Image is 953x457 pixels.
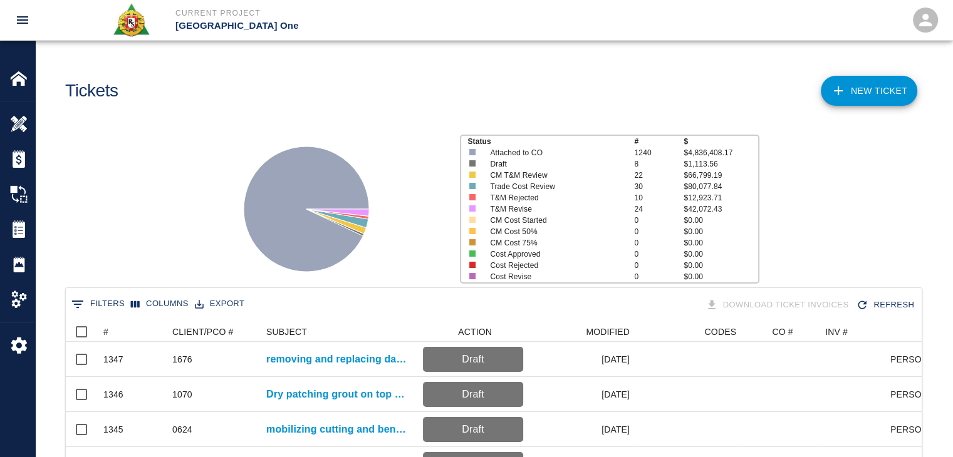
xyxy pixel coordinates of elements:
div: CO # [772,322,793,342]
p: $1,113.56 [684,158,758,170]
div: CO # [742,322,819,342]
p: 0 [634,260,684,271]
div: # [103,322,108,342]
p: $80,077.84 [684,181,758,192]
div: MODIFIED [586,322,630,342]
button: Select columns [128,294,192,314]
p: 0 [634,226,684,237]
div: INV # [825,322,848,342]
a: Dry patching grout on top of beams getting man [DEMOGRAPHIC_DATA] man lift to 2nd floor and mater... [266,387,410,402]
p: Draft [428,352,518,367]
p: 0 [634,249,684,260]
iframe: Chat Widget [890,397,953,457]
p: 30 [634,181,684,192]
p: 24 [634,203,684,215]
div: # [97,322,166,342]
p: Cost Rejected [490,260,620,271]
div: SUBJECT [266,322,307,342]
div: ACTION [458,322,492,342]
img: Roger & Sons Concrete [112,3,150,38]
p: CM Cost 75% [490,237,620,249]
p: Current Project [175,8,544,19]
div: MODIFIED [529,322,636,342]
div: ACTION [417,322,529,342]
div: 0624 [172,423,192,436]
p: Trade Cost Review [490,181,620,192]
p: Cost Approved [490,249,620,260]
p: $0.00 [684,271,758,282]
p: 0 [634,215,684,226]
p: $0.00 [684,237,758,249]
button: open drawer [8,5,38,35]
p: $0.00 [684,249,758,260]
div: CLIENT/PCO # [166,322,260,342]
div: Refresh the list [853,294,919,316]
div: INV # [819,322,891,342]
div: 1347 [103,353,123,366]
a: mobilizing cutting and bending rebar for gate #12 stairway leave out infill level #2.5 level #3 a... [266,422,410,437]
div: [DATE] [529,377,636,412]
div: [DATE] [529,342,636,377]
button: Refresh [853,294,919,316]
p: $66,799.19 [684,170,758,181]
h1: Tickets [65,81,118,101]
p: $12,923.71 [684,192,758,203]
div: CLIENT/PCO # [172,322,234,342]
p: $4,836,408.17 [684,147,758,158]
p: $0.00 [684,215,758,226]
button: Export [192,294,247,314]
div: Tickets download in groups of 15 [703,294,854,316]
p: T&M Revise [490,203,620,215]
div: CODES [704,322,736,342]
div: 1346 [103,388,123,401]
p: Draft [428,387,518,402]
a: removing and replacing damaged Styrofoam East Pier Level #2 Gate #2 [266,352,410,367]
div: 1676 [172,353,192,366]
p: $0.00 [684,260,758,271]
div: SUBJECT [260,322,417,342]
p: Attached to CO [490,147,620,158]
p: Cost Revise [490,271,620,282]
p: CM Cost Started [490,215,620,226]
p: 8 [634,158,684,170]
p: $ [684,136,758,147]
p: 22 [634,170,684,181]
p: T&M Rejected [490,192,620,203]
p: CM Cost 50% [490,226,620,237]
div: 1070 [172,388,192,401]
p: CM T&M Review [490,170,620,181]
p: [GEOGRAPHIC_DATA] One [175,19,544,33]
p: $0.00 [684,226,758,237]
div: CODES [636,322,742,342]
div: [DATE] [529,412,636,447]
p: $42,072.43 [684,203,758,215]
p: 0 [634,237,684,249]
p: Draft [490,158,620,170]
button: Show filters [68,294,128,314]
p: 10 [634,192,684,203]
p: 0 [634,271,684,282]
p: Status [467,136,634,147]
p: Draft [428,422,518,437]
p: 1240 [634,147,684,158]
div: 1345 [103,423,123,436]
p: # [634,136,684,147]
a: NEW TICKET [821,76,917,106]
